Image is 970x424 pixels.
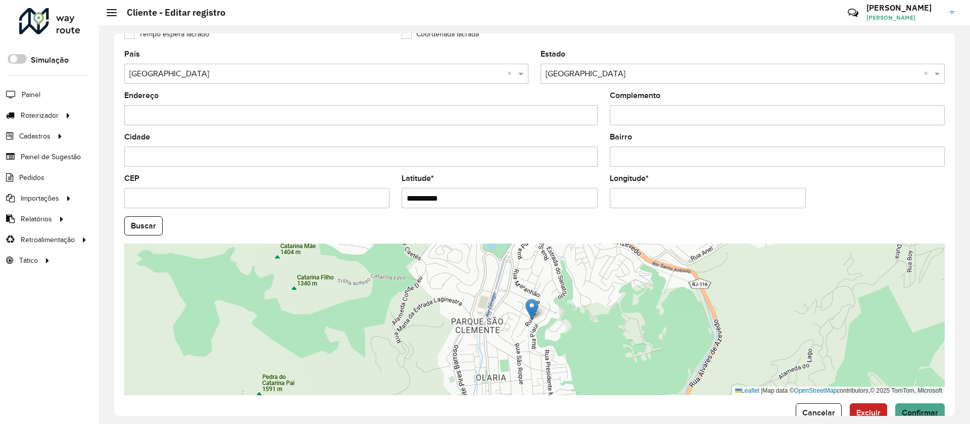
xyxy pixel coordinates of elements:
[610,172,649,184] label: Longitude
[124,89,159,102] label: Endereço
[117,7,225,18] h2: Cliente - Editar registro
[541,48,565,60] label: Estado
[402,29,479,39] label: Coordenada lacrada
[924,68,932,80] span: Clear all
[21,214,52,224] span: Relatórios
[842,2,864,24] a: Contato Rápido
[902,408,938,417] span: Confirmar
[856,408,881,417] span: Excluir
[866,3,942,13] h3: [PERSON_NAME]
[402,172,434,184] label: Latitude
[19,131,51,142] span: Cadastros
[124,131,150,143] label: Cidade
[525,299,538,319] img: Marker
[19,172,44,183] span: Pedidos
[610,89,660,102] label: Complemento
[124,48,140,60] label: País
[21,110,59,121] span: Roteirizador
[610,131,632,143] label: Bairro
[866,13,942,22] span: [PERSON_NAME]
[19,255,38,266] span: Tático
[733,387,945,395] div: Map data © contributors,© 2025 TomTom, Microsoft
[507,68,516,80] span: Clear all
[761,387,762,394] span: |
[21,234,75,245] span: Retroalimentação
[796,403,842,422] button: Cancelar
[31,54,69,66] label: Simulação
[802,408,835,417] span: Cancelar
[794,387,837,394] a: OpenStreetMap
[735,387,759,394] a: Leaflet
[124,29,209,39] label: Tempo espera lacrado
[21,193,59,204] span: Importações
[895,403,945,422] button: Confirmar
[124,216,163,235] button: Buscar
[850,403,887,422] button: Excluir
[21,152,81,162] span: Painel de Sugestão
[124,172,139,184] label: CEP
[22,89,40,100] span: Painel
